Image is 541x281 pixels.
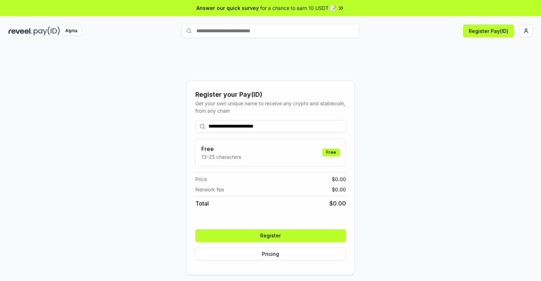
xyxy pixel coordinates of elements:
[195,100,346,114] div: Get your own unique name to receive any crypto and stablecoin, from any chain
[195,199,209,208] span: Total
[329,199,346,208] span: $ 0.00
[322,148,340,156] div: Free
[195,175,207,183] span: Price
[332,175,346,183] span: $ 0.00
[332,186,346,193] span: $ 0.00
[195,186,224,193] span: Network fee
[9,27,32,35] img: reveel_dark
[201,145,241,153] h3: Free
[201,153,241,161] p: 13-25 characters
[195,90,346,100] div: Register your Pay(ID)
[195,229,346,242] button: Register
[61,27,81,35] div: Alpha
[195,248,346,260] button: Pricing
[260,4,336,12] span: for a chance to earn 10 USDT 📝
[196,4,259,12] span: Answer our quick survey
[463,24,514,37] button: Register Pay(ID)
[34,27,60,35] img: pay_id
